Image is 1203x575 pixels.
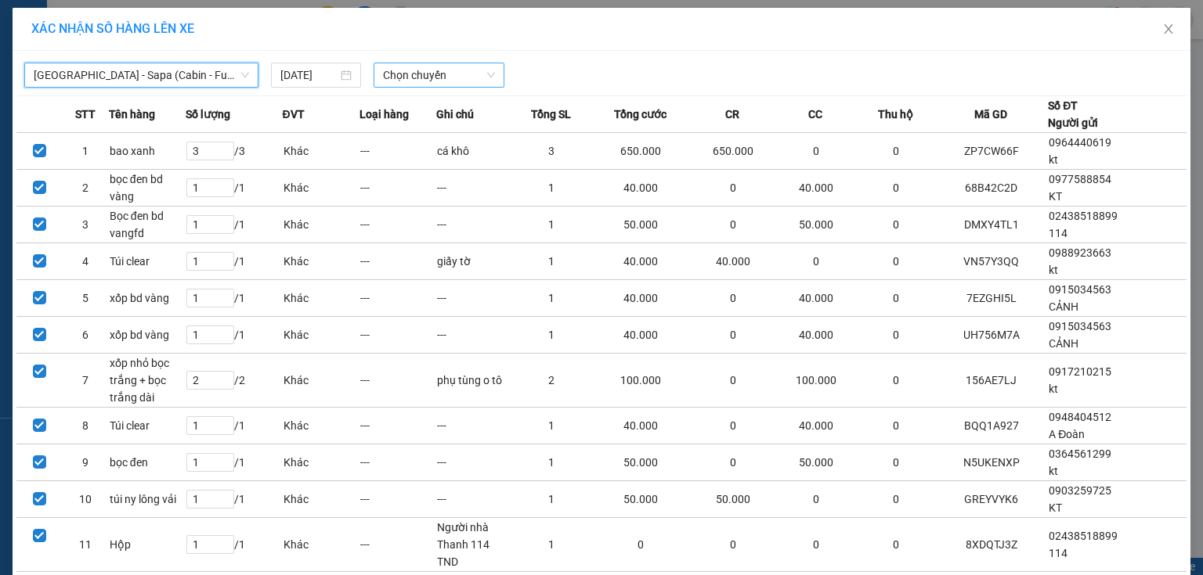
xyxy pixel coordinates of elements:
td: 0 [858,133,934,170]
td: 8 [63,408,109,444]
td: --- [359,444,436,481]
button: Close [1147,8,1190,52]
span: Decrease Value [216,261,233,270]
td: 0 [858,518,934,572]
td: DMXY4TL1 [934,207,1048,243]
span: 0915034563 [1049,283,1111,296]
span: Increase Value [216,216,233,225]
td: / 1 [186,481,283,518]
td: Túi clear [109,408,186,444]
span: Thu hộ [878,106,913,123]
td: Khác [283,518,359,572]
td: --- [436,481,513,518]
td: 3 [513,133,590,170]
td: 40.000 [590,280,692,317]
span: up [221,372,230,382]
td: 1 [513,280,590,317]
td: --- [436,317,513,354]
input: 11/08/2025 [280,66,338,84]
td: 68B42C2D [934,170,1048,207]
span: up [221,253,230,263]
td: 0 [692,444,775,481]
td: 0 [858,280,934,317]
td: 0 [775,243,858,280]
span: Increase Value [216,326,233,335]
td: BQQ1A927 [934,408,1048,444]
span: 114 [1049,547,1068,559]
span: up [221,491,230,501]
div: Số ĐT Người gửi [1048,97,1098,131]
td: 1 [63,133,109,170]
td: 40.000 [590,317,692,354]
td: / 1 [186,317,283,354]
td: Khác [283,317,359,354]
span: down [221,335,230,344]
span: Chọn chuyến [383,63,496,87]
span: Decrease Value [216,335,233,343]
span: 02438518899 [1049,530,1118,542]
td: 1 [513,207,590,243]
span: Decrease Value [216,544,233,553]
span: Increase Value [216,289,233,298]
span: Mã GD [974,106,1007,123]
td: --- [359,280,436,317]
span: Increase Value [216,454,233,462]
h2: 8XDQTJ3Z [9,91,126,117]
b: [DOMAIN_NAME] [209,13,378,38]
td: --- [359,408,436,444]
td: Khác [283,354,359,408]
td: 6 [63,317,109,354]
td: --- [359,354,436,408]
h2: VP Nhận: VP Hàng LC [82,91,378,189]
span: Increase Value [216,417,233,426]
span: Decrease Value [216,499,233,508]
td: Khác [283,280,359,317]
td: 8XDQTJ3Z [934,518,1048,572]
span: kt [1049,153,1058,166]
span: down [221,261,230,271]
span: Decrease Value [216,426,233,434]
span: up [221,290,230,300]
span: down [221,462,230,472]
td: --- [359,133,436,170]
td: 0 [858,408,934,444]
td: / 1 [186,243,283,280]
span: KT [1049,501,1062,514]
td: 650.000 [590,133,692,170]
span: Increase Value [216,372,233,380]
td: 0 [692,408,775,444]
td: 0 [858,207,934,243]
span: Decrease Value [216,298,233,307]
span: CC [808,106,822,123]
td: 2 [63,170,109,207]
td: 0 [858,243,934,280]
td: / 1 [186,207,283,243]
td: 50.000 [590,444,692,481]
span: 0988923663 [1049,246,1111,259]
span: ĐVT [283,106,305,123]
td: 50.000 [590,481,692,518]
span: up [221,327,230,336]
span: down [221,188,230,197]
td: 0 [692,280,775,317]
span: 0915034563 [1049,320,1111,332]
td: 40.000 [590,408,692,444]
td: phụ tùng o tô [436,354,513,408]
td: --- [359,170,436,207]
td: 156AE7LJ [934,354,1048,408]
td: --- [436,170,513,207]
span: CR [725,106,739,123]
td: 1 [513,481,590,518]
span: A Đoàn [1049,428,1085,440]
td: --- [436,280,513,317]
span: 0903259725 [1049,484,1111,497]
td: 7EZGHI5L [934,280,1048,317]
span: Decrease Value [216,380,233,389]
td: 3 [63,207,109,243]
td: --- [359,243,436,280]
td: --- [359,481,436,518]
span: up [221,180,230,189]
span: 0364561299 [1049,447,1111,460]
td: 0 [858,170,934,207]
td: GREYVYK6 [934,481,1048,518]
